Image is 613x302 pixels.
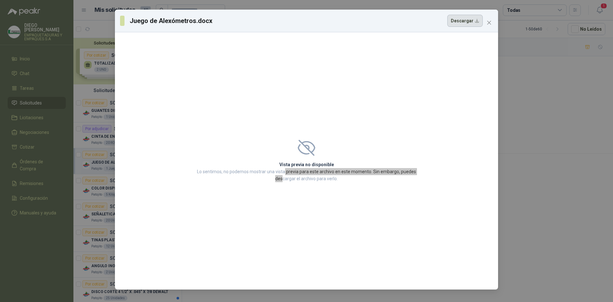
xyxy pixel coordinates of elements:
[484,18,494,28] button: Close
[195,168,418,182] p: Lo sentimos, no podemos mostrar una vista previa para este archivo en este momento. Sin embargo, ...
[447,15,483,27] button: Descargar
[130,16,213,26] h3: Juego de Alexómetros.docx
[487,20,492,25] span: close
[195,161,418,168] h2: Vista previa no disponible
